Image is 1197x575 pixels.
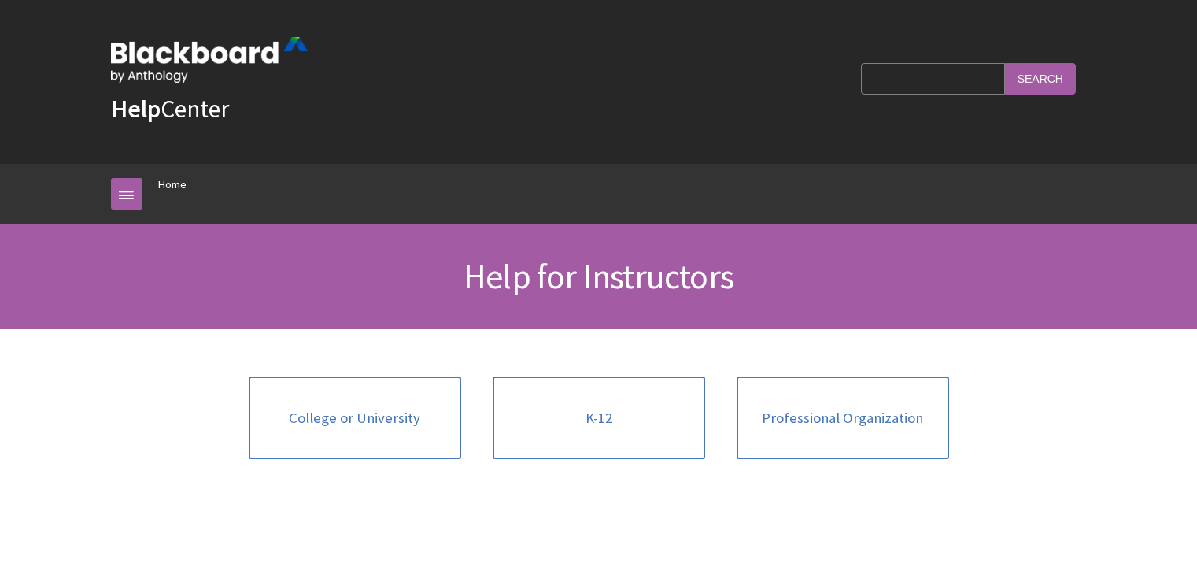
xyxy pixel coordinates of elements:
[1005,63,1076,94] input: Search
[737,377,949,460] a: Professional Organization
[762,410,923,427] span: Professional Organization
[249,377,461,460] a: College or University
[158,175,187,195] a: Home
[493,377,705,460] a: K-12
[289,410,420,427] span: College or University
[111,37,308,83] img: Blackboard by Anthology
[111,93,161,124] strong: Help
[464,254,733,298] span: Help for Instructors
[111,93,229,124] a: HelpCenter
[586,410,612,427] span: K-12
